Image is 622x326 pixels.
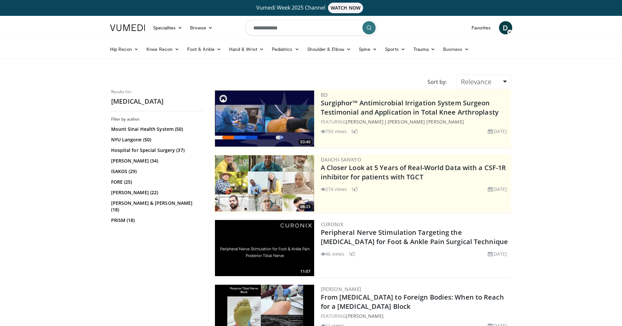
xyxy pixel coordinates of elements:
[423,75,452,89] div: Sort by:
[321,91,328,98] a: BD
[321,98,499,117] a: Surgiphor™ Antimicrobial Irrigation System Surgeon Testimonial and Application in Total Knee Arth...
[321,128,347,135] li: 750 views
[110,24,145,31] img: VuMedi Logo
[111,179,202,185] a: FORE (25)
[225,43,268,56] a: Hand & Wrist
[321,312,510,319] div: FEATURING
[461,77,491,86] span: Relevance
[111,147,202,154] a: Hospital for Special Surgery (37)
[111,117,204,122] h3: Filter by author:
[321,286,361,292] a: [PERSON_NAME]
[298,204,312,210] span: 06:25
[355,43,381,56] a: Spine
[321,118,510,125] div: FEATURING
[488,186,507,193] li: [DATE]
[439,43,473,56] a: Business
[111,200,202,213] a: [PERSON_NAME] & [PERSON_NAME] (18)
[268,43,303,56] a: Pediatrics
[111,189,202,196] a: [PERSON_NAME] (22)
[298,139,312,145] span: 03:40
[111,168,202,175] a: ISAKOS (29)
[215,155,314,211] img: 93c22cae-14d1-47f0-9e4a-a244e824b022.png.300x170_q85_crop-smart_upscale.jpg
[346,313,383,319] a: [PERSON_NAME]
[488,128,507,135] li: [DATE]
[149,21,187,34] a: Specialties
[468,21,495,34] a: Favorites
[111,97,204,106] h2: [MEDICAL_DATA]
[499,21,512,34] a: D
[328,3,363,13] span: WATCH NOW
[111,136,202,143] a: NYU Langone (50)
[321,293,504,311] a: From [MEDICAL_DATA] to Foreign Bodies: When to Reach for a [MEDICAL_DATA] Block
[245,20,377,36] input: Search topics, interventions
[183,43,225,56] a: Foot & Ankle
[321,221,344,228] a: Curonix
[321,156,362,163] a: Daiichi-Sankyo
[346,119,464,125] a: [PERSON_NAME] J [PERSON_NAME] [PERSON_NAME]
[303,43,355,56] a: Shoulder & Elbow
[111,158,202,164] a: [PERSON_NAME] (34)
[298,269,312,274] span: 11:07
[321,228,508,246] a: Peripheral Nerve Stimulation Targeting the [MEDICAL_DATA] for Foot & Ankle Pain Surgical Technique
[321,186,347,193] li: 274 views
[111,217,202,224] a: PRiSM (18)
[381,43,409,56] a: Sports
[215,91,314,147] a: 03:40
[349,250,355,257] li: 1
[351,128,358,135] li: 5
[457,75,511,89] a: Relevance
[111,3,511,13] a: Vumedi Week 2025 ChannelWATCH NOW
[215,155,314,211] a: 06:25
[106,43,143,56] a: Hip Recon
[215,220,314,276] img: 997914f1-2438-46d3-bb0a-766a8c5fd9ba.300x170_q85_crop-smart_upscale.jpg
[111,89,204,94] p: Results for:
[351,186,358,193] li: 1
[409,43,439,56] a: Trauma
[215,91,314,147] img: 70422da6-974a-44ac-bf9d-78c82a89d891.300x170_q85_crop-smart_upscale.jpg
[215,220,314,276] a: 11:07
[488,250,507,257] li: [DATE]
[321,250,345,257] li: 46 views
[111,126,202,132] a: Mount Sinai Health System (50)
[143,43,183,56] a: Knee Recon
[186,21,217,34] a: Browse
[321,163,506,181] a: A Closer Look at 5 Years of Real-World Data with a CSF-1R inhibitor for patients with TGCT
